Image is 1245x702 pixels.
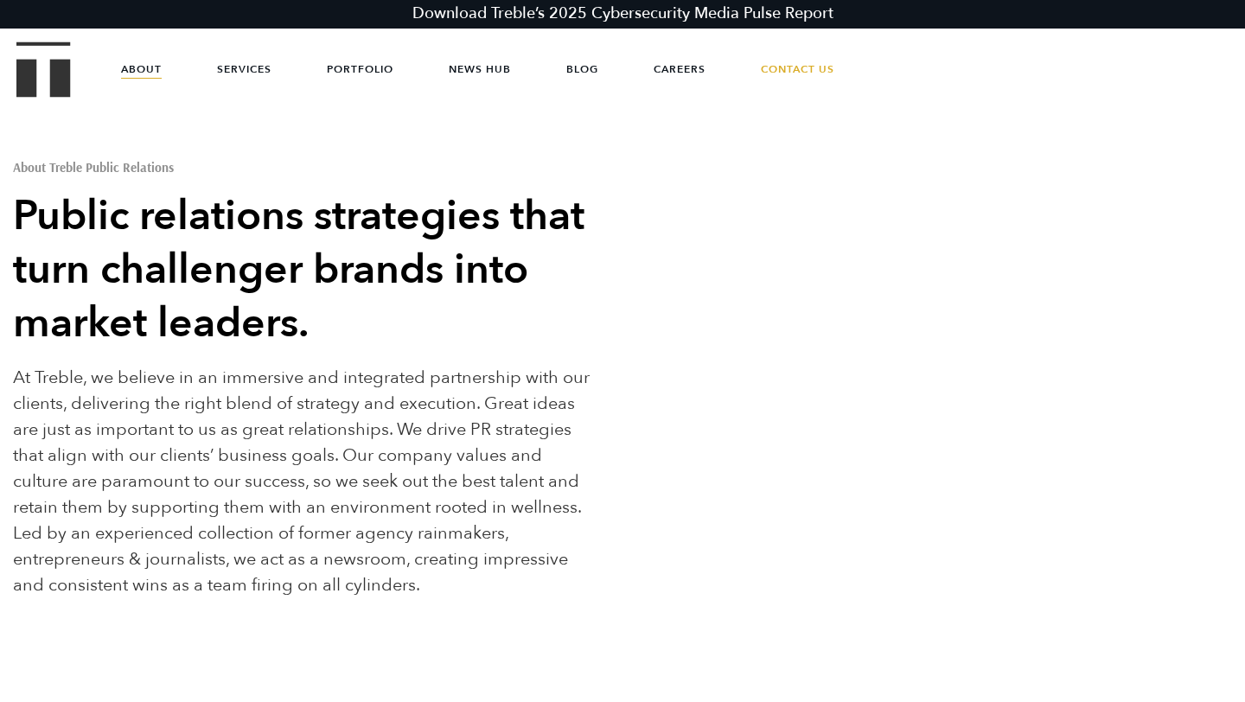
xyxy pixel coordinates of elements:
a: Treble Homepage [17,43,69,96]
a: Blog [566,43,598,95]
a: Services [217,43,271,95]
a: News Hub [449,43,511,95]
h2: Public relations strategies that turn challenger brands into market leaders. [13,189,592,350]
h1: About Treble Public Relations [13,161,592,174]
a: Contact Us [761,43,834,95]
a: Careers [654,43,705,95]
a: Portfolio [327,43,393,95]
a: About [121,43,162,95]
img: Treble logo [16,41,71,97]
p: At Treble, we believe in an immersive and integrated partnership with our clients, delivering the... [13,365,592,598]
